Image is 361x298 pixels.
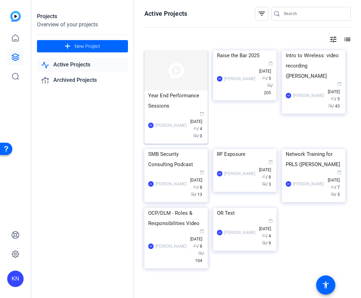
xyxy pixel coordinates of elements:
[269,219,273,223] span: calendar_today
[262,233,266,237] span: group
[75,43,100,50] span: New Project
[193,126,197,130] span: group
[217,230,222,235] div: KR
[331,185,335,189] span: group
[331,97,340,101] span: / 5
[193,244,202,249] span: / 8
[10,11,21,22] img: blue-gradient.svg
[148,244,154,249] div: MB
[331,185,340,190] span: / 7
[269,160,273,164] span: calendar_today
[217,149,273,159] div: RF Exposure
[328,104,340,109] span: / 43
[262,241,271,246] span: / 9
[148,90,204,111] div: Year End Performance Sessions
[331,192,335,196] span: radio
[262,174,266,178] span: group
[267,83,271,87] span: radio
[193,244,197,248] span: group
[193,126,202,131] span: / 4
[37,12,128,21] div: Projects
[190,112,204,124] span: [DATE]
[264,83,273,95] span: / 205
[337,82,341,86] span: calendar_today
[224,170,255,177] div: [PERSON_NAME]
[286,181,291,187] div: MB
[155,243,186,250] div: [PERSON_NAME]
[322,281,330,289] mat-icon: accessibility
[331,96,335,100] span: group
[37,21,128,29] div: Overview of your projects
[286,93,291,98] div: MB
[262,182,266,186] span: radio
[37,58,128,72] a: Active Projects
[193,134,202,138] span: / 0
[284,10,345,18] input: Search
[155,122,186,129] div: [PERSON_NAME]
[7,271,24,287] div: KN
[191,192,202,197] span: / 13
[337,170,341,174] span: calendar_today
[217,76,222,82] div: MB
[329,35,337,44] mat-icon: tune
[198,251,202,255] span: radio
[262,182,271,187] span: / 3
[191,192,195,196] span: radio
[190,229,204,241] span: [DATE]
[259,219,273,231] span: [DATE]
[286,149,341,170] div: Network Training for PRLS ([PERSON_NAME]
[37,73,128,87] a: Archived Projects
[217,208,273,218] div: OR Test
[262,76,266,80] span: group
[193,185,202,190] span: / 8
[200,229,204,233] span: calendar_today
[193,185,197,189] span: group
[262,175,271,179] span: / 8
[258,10,266,18] mat-icon: filter_list
[224,75,255,82] div: [PERSON_NAME]
[195,251,204,263] span: / 104
[217,171,222,176] div: MB
[148,181,154,187] div: AG
[224,229,255,236] div: [PERSON_NAME]
[293,181,324,187] div: [PERSON_NAME]
[293,92,324,99] div: [PERSON_NAME]
[262,240,266,245] span: radio
[144,10,187,18] h1: Active Projects
[148,123,154,128] div: MB
[155,181,186,187] div: [PERSON_NAME]
[148,149,204,170] div: SMB Security Consulting Podcast
[286,50,341,81] div: Intro to Wireless: video recording ([PERSON_NAME]
[331,192,340,197] span: / 5
[148,208,204,228] div: OCP/DLM - Roles & Responsibilities Video
[217,50,273,61] div: Raise the Bar 2025
[262,234,271,238] span: / 4
[343,35,351,44] mat-icon: list
[200,170,204,174] span: calendar_today
[193,133,197,137] span: radio
[200,112,204,116] span: calendar_today
[63,42,72,51] mat-icon: add
[262,76,271,81] span: / 5
[328,103,332,108] span: radio
[269,61,273,65] span: calendar_today
[37,40,128,52] button: New Project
